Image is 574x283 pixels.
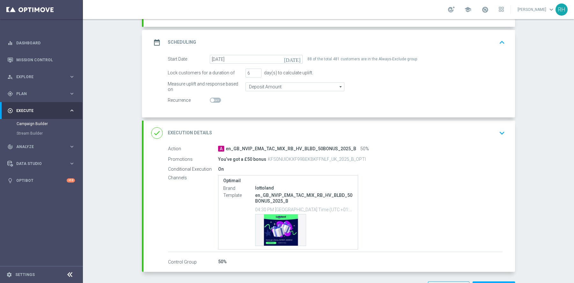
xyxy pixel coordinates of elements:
[17,121,66,126] a: Campaign Builder
[7,161,69,167] div: Data Studio
[168,259,218,265] label: Control Group
[7,178,13,183] i: lightbulb
[168,96,210,105] div: Recurrence
[497,127,507,139] button: keyboard_arrow_down
[7,172,75,189] div: Optibot
[7,74,75,79] button: person_search Explore keyboard_arrow_right
[168,167,218,172] label: Conditional Execution
[168,175,218,181] label: Channels
[218,156,266,162] p: You’ve got a £50 bonus
[7,108,75,113] button: play_circle_outline Execute keyboard_arrow_right
[261,70,313,76] div: day(s) to calculate uplift.
[168,39,196,45] h2: Scheduling
[7,144,13,150] i: track_changes
[7,144,75,149] button: track_changes Analyze keyboard_arrow_right
[6,272,12,278] i: settings
[7,40,13,46] i: equalizer
[16,51,75,68] a: Mission Control
[226,146,356,152] span: en_GB_NVIP_EMA_TAC_MIX_RB_HV_BLBD_50BONUS_2025_B
[17,131,66,136] a: Stream Builder
[7,91,13,97] i: gps_fixed
[168,146,218,152] label: Action
[17,119,82,129] div: Campaign Builder
[497,128,507,138] i: keyboard_arrow_down
[168,156,218,162] label: Promotions
[16,92,69,96] span: Plan
[7,51,75,68] div: Mission Control
[223,192,255,198] label: Template
[7,34,75,51] div: Dashboard
[497,36,507,48] button: keyboard_arrow_up
[168,82,242,91] div: Measure uplift and response based on
[255,206,353,212] p: 04:30 PM [GEOGRAPHIC_DATA] Time (UTC +01:00)
[307,55,417,64] div: 88 of the total 481 customers are in the Always-Exclude group
[151,127,163,139] i: done
[7,74,13,80] i: person_search
[15,273,35,277] a: Settings
[69,74,75,80] i: keyboard_arrow_right
[284,55,303,62] i: [DATE]
[218,146,224,152] span: A
[7,108,69,114] div: Execute
[67,178,75,182] div: +10
[268,156,366,162] p: KFS0NUIOKXF99BEKBKFFNLF_UK_2025_B_OPTI
[218,166,503,172] div: On
[7,74,69,80] div: Explore
[7,41,75,46] button: equalizer Dashboard
[69,160,75,167] i: keyboard_arrow_right
[7,91,75,96] button: gps_fixed Plan keyboard_arrow_right
[69,91,75,97] i: keyboard_arrow_right
[464,6,471,13] span: school
[168,130,212,136] h2: Execution Details
[16,75,69,79] span: Explore
[556,4,568,16] div: RH
[7,91,69,97] div: Plan
[16,145,69,149] span: Analyze
[168,55,210,64] div: Start Date
[151,37,163,48] i: date_range
[223,178,353,183] label: Optimail
[7,178,75,183] button: lightbulb Optibot +10
[168,69,242,78] div: Lock customers for a duration of
[16,34,75,51] a: Dashboard
[338,83,344,91] i: arrow_drop_down
[255,185,353,191] div: lottoland
[69,108,75,114] i: keyboard_arrow_right
[7,144,69,150] div: Analyze
[7,108,13,114] i: play_circle_outline
[255,192,353,204] p: en_GB_NVIP_EMA_TAC_MIX_RB_HV_BLBD_50BONUS_2025_B
[16,172,67,189] a: Optibot
[246,82,344,91] input: Deposit Amount
[7,161,75,166] button: Data Studio keyboard_arrow_right
[16,162,69,166] span: Data Studio
[151,36,507,48] div: date_range Scheduling keyboard_arrow_up
[517,5,556,14] a: [PERSON_NAME]keyboard_arrow_down
[17,129,82,138] div: Stream Builder
[218,258,503,265] div: 50%
[223,185,255,191] label: Brand
[69,144,75,150] i: keyboard_arrow_right
[16,109,69,113] span: Execute
[360,146,369,152] span: 50%
[7,57,75,63] button: Mission Control
[548,6,555,13] span: keyboard_arrow_down
[151,127,507,139] div: done Execution Details keyboard_arrow_down
[497,38,507,47] i: keyboard_arrow_up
